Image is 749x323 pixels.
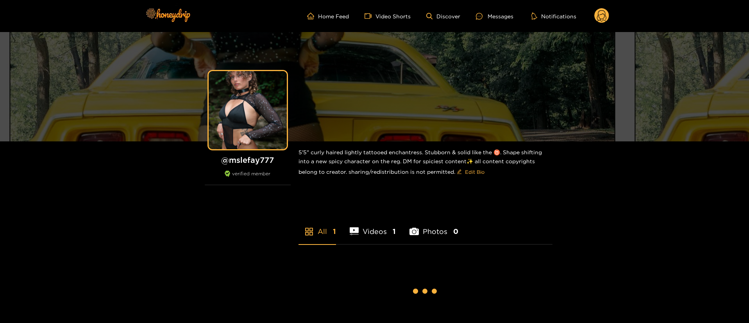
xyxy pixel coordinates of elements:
[453,227,458,236] span: 0
[365,12,411,20] a: Video Shorts
[307,12,349,20] a: Home Feed
[299,209,336,244] li: All
[457,169,462,175] span: edit
[455,166,486,178] button: editEdit Bio
[476,12,513,21] div: Messages
[205,155,291,165] h1: @ mslefay777
[365,12,375,20] span: video-camera
[350,209,396,244] li: Videos
[409,209,458,244] li: Photos
[465,168,484,176] span: Edit Bio
[304,227,314,236] span: appstore
[299,141,552,184] div: 5'5" curly haired lightly tattooed enchantress. Stubborn & solid like the ♉️. Shape shifting into...
[426,13,460,20] a: Discover
[307,12,318,20] span: home
[333,227,336,236] span: 1
[205,171,291,185] div: verified member
[393,227,396,236] span: 1
[529,12,579,20] button: Notifications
